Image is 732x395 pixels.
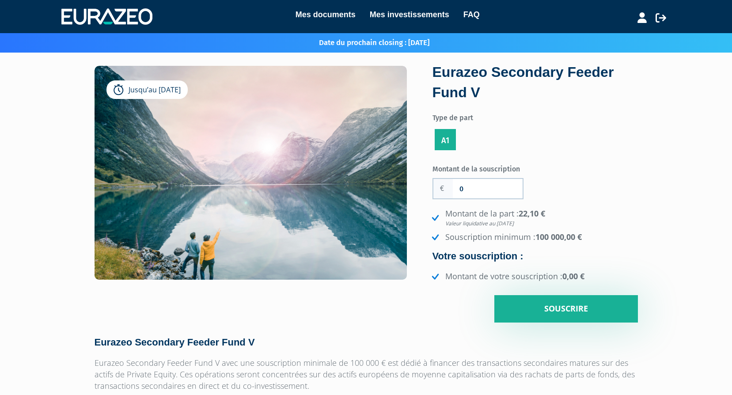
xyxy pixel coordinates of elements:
[430,271,638,282] li: Montant de votre souscription :
[293,38,429,48] p: Date du prochain closing : [DATE]
[432,161,535,175] label: Montant de la souscription
[430,208,638,227] li: Montant de la part :
[432,251,638,262] h4: Votre souscription :
[453,179,523,198] input: Montant de la souscription souhaité
[95,337,638,348] h4: Eurazeo Secondary Feeder Fund V
[445,208,638,227] strong: 22,10 €
[435,129,456,150] label: A1
[106,80,188,99] div: Jusqu’au [DATE]
[61,8,152,24] img: 1732889491-logotype_eurazeo_blanc_rvb.png
[445,220,638,227] em: Valeur liquidative au [DATE]
[494,295,638,323] input: Souscrire
[95,357,638,391] p: Eurazeo Secondary Feeder Fund V avec une souscription minimale de 100 000 € est dédié à financer ...
[95,66,407,316] img: Eurazeo Secondary Feeder Fund V
[370,8,449,21] a: Mes investissements
[562,271,584,281] strong: 0,00 €
[432,110,638,123] label: Type de part
[430,232,638,243] li: Souscription minimum :
[432,62,638,103] div: Eurazeo Secondary Feeder Fund V
[463,8,480,21] a: FAQ
[296,8,356,21] a: Mes documents
[535,232,582,242] strong: 100 000,00 €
